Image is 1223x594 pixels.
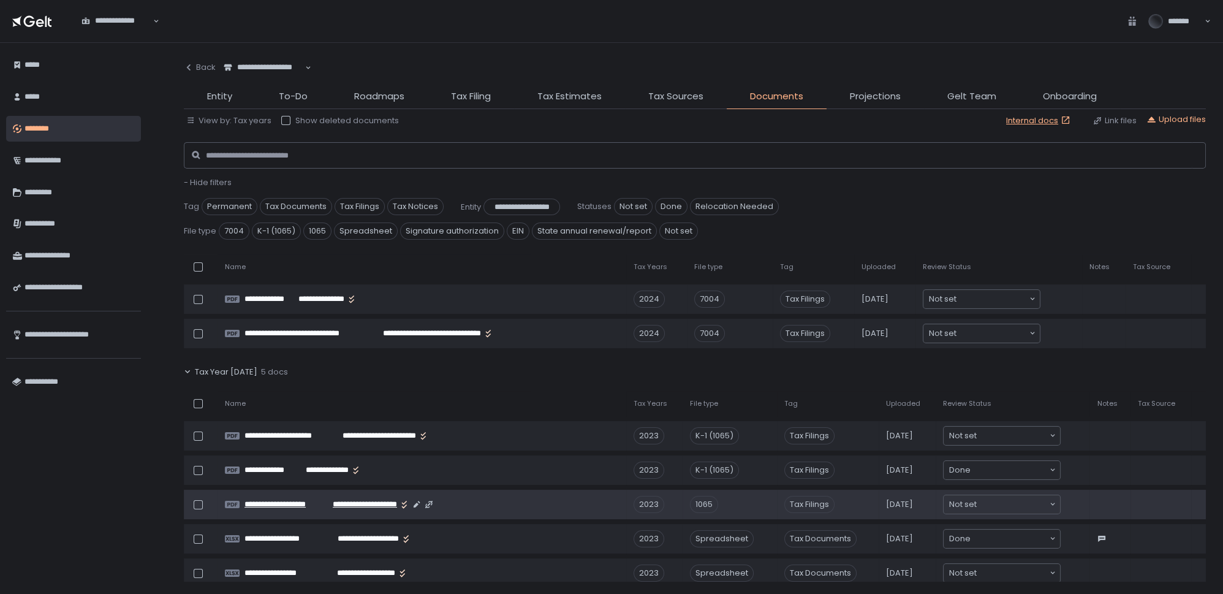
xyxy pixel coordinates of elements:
[634,462,664,479] div: 2023
[886,568,913,579] span: [DATE]
[659,223,698,240] span: Not set
[207,89,232,104] span: Entity
[784,427,835,444] span: Tax Filings
[861,294,888,305] span: [DATE]
[977,567,1048,579] input: Search for option
[634,291,665,308] div: 2024
[532,223,657,240] span: State annual renewal/report
[1006,115,1073,126] a: Internal docs
[1138,399,1175,408] span: Tax Source
[784,530,857,547] span: Tax Documents
[1146,114,1206,125] button: Upload files
[387,198,444,215] span: Tax Notices
[694,262,722,272] span: File type
[184,226,216,237] span: File type
[1092,115,1137,126] button: Link files
[944,564,1060,582] div: Search for option
[750,89,803,104] span: Documents
[614,198,653,215] span: Not set
[861,262,896,272] span: Uploaded
[634,427,664,444] div: 2023
[184,55,216,80] button: Back
[184,62,216,73] div: Back
[1043,89,1097,104] span: Onboarding
[886,533,913,544] span: [DATE]
[694,325,725,342] div: 7004
[977,498,1048,511] input: Search for option
[507,223,529,240] span: EIN
[184,177,232,188] span: - Hide filters
[929,293,956,305] span: Not set
[648,89,703,104] span: Tax Sources
[184,201,199,212] span: Tag
[861,328,888,339] span: [DATE]
[261,367,288,378] span: 5 docs
[335,198,385,215] span: Tax Filings
[949,567,977,579] span: Not set
[977,430,1048,442] input: Search for option
[1133,262,1170,272] span: Tax Source
[634,496,664,513] div: 2023
[634,325,665,342] div: 2024
[634,530,664,547] div: 2023
[949,430,977,442] span: Not set
[784,565,857,582] span: Tax Documents
[956,327,1028,340] input: Search for option
[219,223,249,240] span: 7004
[694,291,725,308] div: 7004
[690,427,739,444] div: K-1 (1065)
[202,198,257,215] span: Permanent
[690,462,739,479] div: K-1 (1065)
[949,498,977,511] span: Not set
[943,399,991,408] span: Review Status
[354,89,404,104] span: Roadmaps
[929,327,956,340] span: Not set
[634,565,664,582] div: 2023
[780,325,830,342] span: Tax Filings
[1089,262,1110,272] span: Notes
[195,367,257,378] span: Tax Year [DATE]
[944,427,1060,445] div: Search for option
[634,399,667,408] span: Tax Years
[690,399,718,408] span: File type
[451,89,491,104] span: Tax Filing
[279,89,308,104] span: To-Do
[690,530,754,547] div: Spreadsheet
[252,223,301,240] span: K-1 (1065)
[634,262,667,272] span: Tax Years
[690,496,718,513] div: 1065
[784,399,798,408] span: Tag
[81,26,152,39] input: Search for option
[886,465,913,476] span: [DATE]
[577,201,611,212] span: Statuses
[949,464,971,476] span: Done
[886,499,913,510] span: [DATE]
[537,89,602,104] span: Tax Estimates
[400,223,504,240] span: Signature authorization
[944,530,1060,548] div: Search for option
[224,73,304,85] input: Search for option
[225,399,246,408] span: Name
[923,324,1040,343] div: Search for option
[949,533,971,545] span: Done
[971,464,1048,476] input: Search for option
[655,198,687,215] span: Done
[944,461,1060,479] div: Search for option
[780,262,793,272] span: Tag
[1097,399,1117,408] span: Notes
[971,533,1048,545] input: Search for option
[303,223,331,240] span: 1065
[923,290,1040,308] div: Search for option
[74,9,159,34] div: Search for option
[186,115,271,126] button: View by: Tax years
[956,293,1028,305] input: Search for option
[216,55,311,80] div: Search for option
[923,262,971,272] span: Review Status
[260,198,332,215] span: Tax Documents
[784,496,835,513] span: Tax Filings
[944,495,1060,514] div: Search for option
[225,262,246,272] span: Name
